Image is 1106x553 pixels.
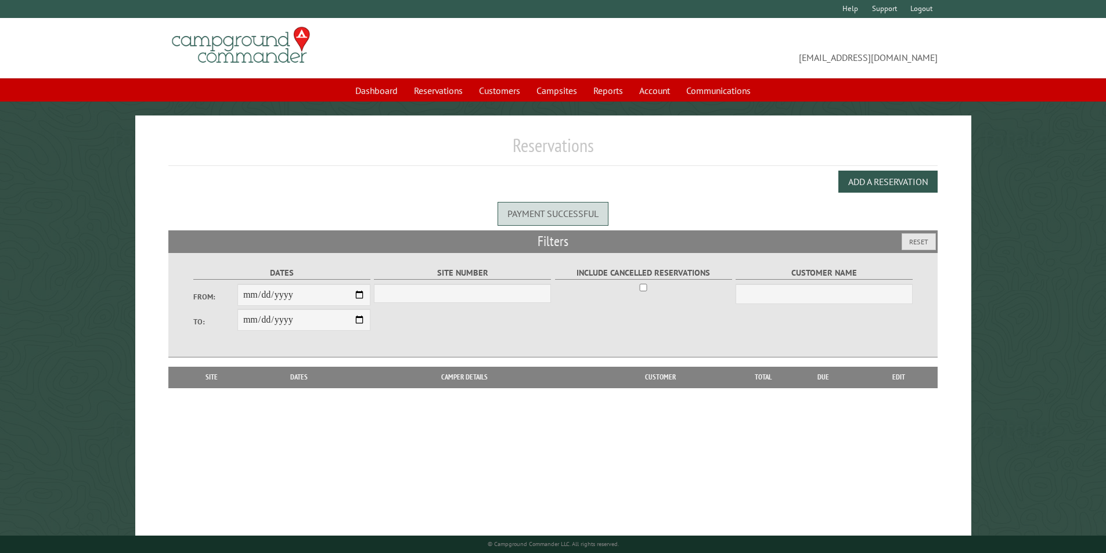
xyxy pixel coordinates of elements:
a: Dashboard [348,79,405,102]
th: Site [174,367,250,388]
small: © Campground Commander LLC. All rights reserved. [488,540,619,548]
a: Customers [472,79,527,102]
a: Campsites [529,79,584,102]
th: Total [740,367,787,388]
h1: Reservations [168,134,938,166]
a: Communications [679,79,758,102]
label: Dates [193,266,370,280]
th: Customer [580,367,740,388]
label: Customer Name [736,266,913,280]
button: Reset [902,233,936,250]
button: Add a Reservation [838,171,938,193]
img: Campground Commander [168,23,314,68]
div: Payment successful [498,202,608,225]
h2: Filters [168,230,938,252]
label: To: [193,316,237,327]
label: From: [193,291,237,302]
th: Due [787,367,860,388]
th: Dates [250,367,349,388]
th: Edit [860,367,938,388]
th: Camper Details [349,367,580,388]
label: Site Number [374,266,551,280]
a: Reservations [407,79,470,102]
span: [EMAIL_ADDRESS][DOMAIN_NAME] [553,32,938,64]
label: Include Cancelled Reservations [555,266,732,280]
a: Reports [586,79,630,102]
a: Account [632,79,677,102]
